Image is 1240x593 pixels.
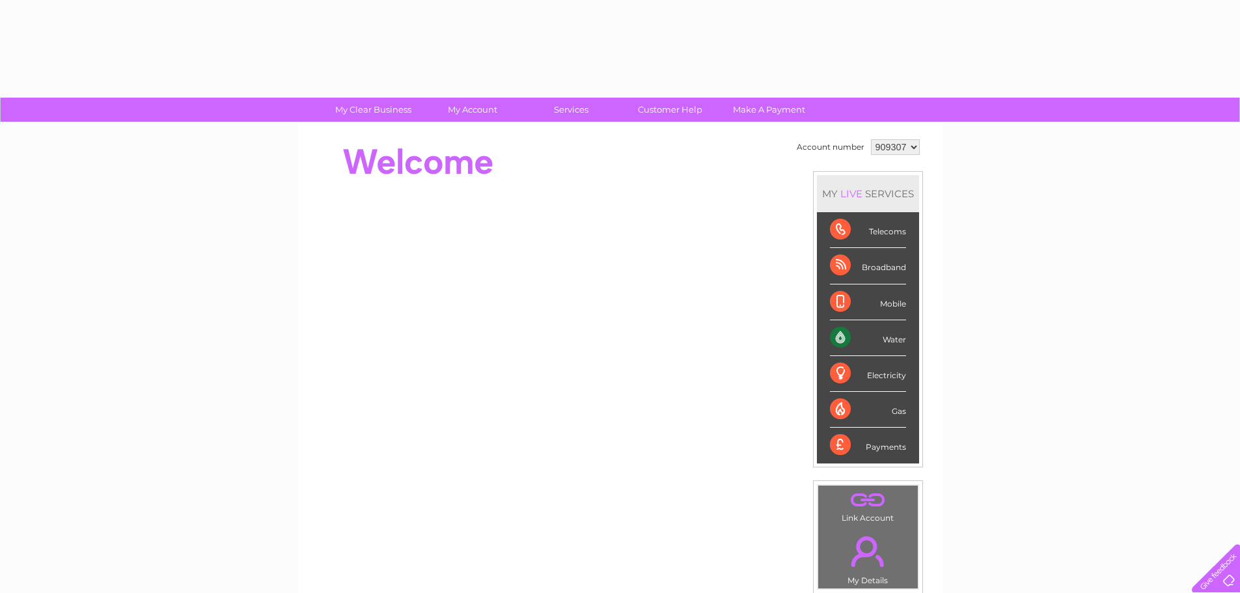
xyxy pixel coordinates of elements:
[517,98,625,122] a: Services
[817,175,919,212] div: MY SERVICES
[818,525,918,589] td: My Details
[838,187,865,200] div: LIVE
[830,356,906,392] div: Electricity
[830,320,906,356] div: Water
[830,284,906,320] div: Mobile
[830,392,906,428] div: Gas
[616,98,724,122] a: Customer Help
[818,485,918,526] td: Link Account
[793,136,868,158] td: Account number
[320,98,427,122] a: My Clear Business
[715,98,823,122] a: Make A Payment
[821,489,915,512] a: .
[830,428,906,463] div: Payments
[830,212,906,248] div: Telecoms
[830,248,906,284] div: Broadband
[821,529,915,574] a: .
[419,98,526,122] a: My Account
